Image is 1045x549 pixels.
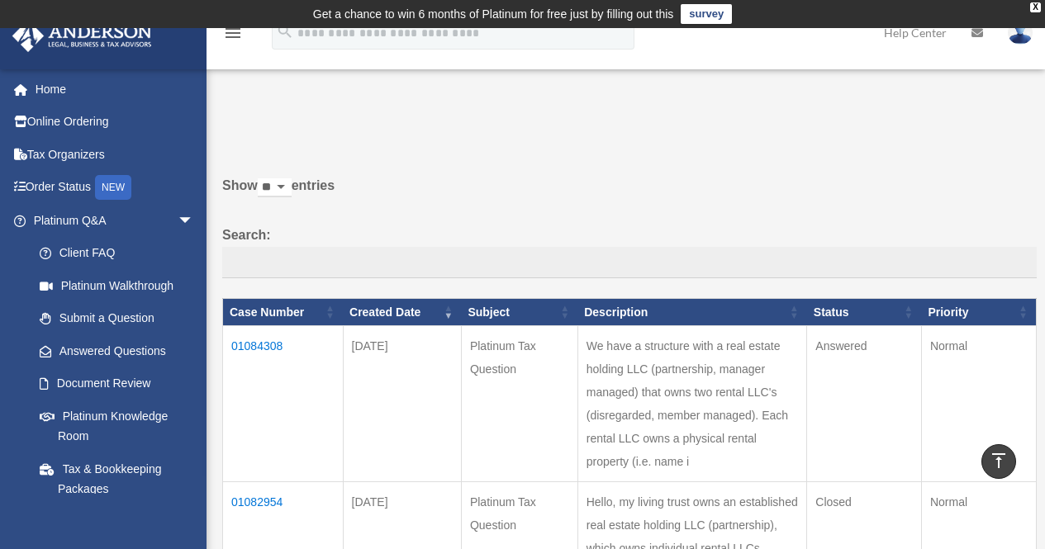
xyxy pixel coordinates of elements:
a: Tax Organizers [12,138,219,171]
a: Client FAQ [23,237,211,270]
th: Description: activate to sort column ascending [577,298,807,326]
th: Created Date: activate to sort column ascending [343,298,461,326]
th: Status: activate to sort column ascending [807,298,922,326]
a: Online Ordering [12,106,219,139]
select: Showentries [258,178,292,197]
img: Anderson Advisors Platinum Portal [7,20,157,52]
div: NEW [95,175,131,200]
th: Subject: activate to sort column ascending [461,298,577,326]
a: Platinum Knowledge Room [23,400,211,452]
a: vertical_align_top [981,444,1016,479]
a: Platinum Q&Aarrow_drop_down [12,204,211,237]
a: survey [681,4,732,24]
td: Answered [807,326,922,482]
a: Home [12,73,219,106]
td: 01084308 [223,326,344,482]
a: Document Review [23,367,211,400]
i: menu [223,23,243,43]
td: [DATE] [343,326,461,482]
td: Normal [921,326,1036,482]
a: Submit a Question [23,302,211,335]
a: Answered Questions [23,334,202,367]
th: Priority: activate to sort column ascending [921,298,1036,326]
label: Show entries [222,174,1037,214]
i: search [276,22,294,40]
a: Order StatusNEW [12,171,219,205]
i: vertical_align_top [989,451,1009,471]
input: Search: [222,247,1037,278]
img: User Pic [1008,21,1033,45]
div: close [1030,2,1041,12]
td: Platinum Tax Question [461,326,577,482]
td: We have a structure with a real estate holding LLC (partnership, manager managed) that owns two r... [577,326,807,482]
div: Get a chance to win 6 months of Platinum for free just by filling out this [313,4,674,24]
a: Platinum Walkthrough [23,269,211,302]
label: Search: [222,224,1037,278]
a: menu [223,29,243,43]
a: Tax & Bookkeeping Packages [23,452,211,505]
th: Case Number: activate to sort column ascending [223,298,344,326]
span: arrow_drop_down [178,204,211,238]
